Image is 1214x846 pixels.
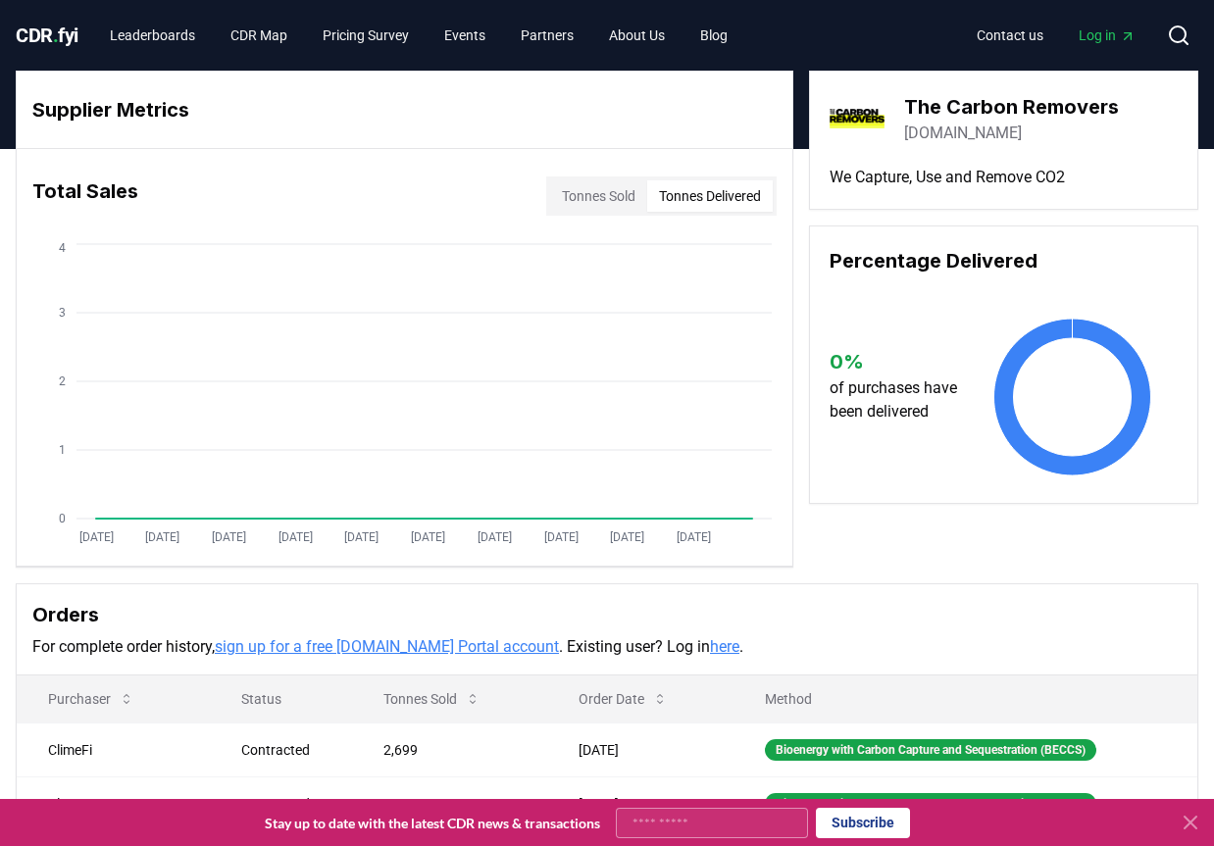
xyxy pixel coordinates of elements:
tspan: [DATE] [478,530,512,544]
td: [DATE] [547,722,733,776]
a: CDR.fyi [16,22,78,49]
tspan: [DATE] [677,530,711,544]
span: CDR fyi [16,24,78,47]
tspan: [DATE] [544,530,579,544]
div: Bioenergy with Carbon Capture and Sequestration (BECCS) [765,793,1096,815]
a: Events [429,18,501,53]
tspan: [DATE] [411,530,445,544]
td: [DATE] [547,776,733,830]
a: Partners [505,18,589,53]
a: Contact us [961,18,1059,53]
div: Contracted [241,794,336,814]
tspan: [DATE] [610,530,644,544]
h3: Percentage Delivered [830,246,1178,275]
p: of purchases have been delivered [830,376,968,423]
span: . [53,24,59,47]
p: We Capture, Use and Remove CO2 [830,166,1178,189]
h3: Orders [32,600,1182,629]
p: Method [749,689,1182,709]
td: ClimeFi [17,722,210,776]
td: Klarna [17,776,210,830]
tspan: 0 [59,512,66,525]
button: Tonnes Delivered [647,180,773,212]
a: Blog [684,18,743,53]
h3: 0 % [830,347,968,376]
a: Pricing Survey [307,18,425,53]
a: Log in [1063,18,1151,53]
button: Tonnes Sold [368,679,496,719]
tspan: [DATE] [145,530,179,544]
a: About Us [593,18,681,53]
button: Tonnes Sold [550,180,647,212]
div: Bioenergy with Carbon Capture and Sequestration (BECCS) [765,739,1096,761]
img: The Carbon Removers-logo [830,91,885,146]
td: 333 [352,776,548,830]
h3: The Carbon Removers [904,92,1119,122]
h3: Total Sales [32,176,138,216]
button: Purchaser [32,679,150,719]
tspan: 4 [59,241,66,255]
tspan: [DATE] [278,530,313,544]
button: Order Date [563,679,683,719]
h3: Supplier Metrics [32,95,777,124]
p: For complete order history, . Existing user? Log in . [32,635,1182,659]
span: Log in [1079,25,1136,45]
a: [DOMAIN_NAME] [904,122,1022,145]
a: CDR Map [215,18,303,53]
div: Contracted [241,740,336,760]
a: sign up for a free [DOMAIN_NAME] Portal account [215,637,559,656]
a: Leaderboards [94,18,211,53]
tspan: [DATE] [344,530,379,544]
tspan: 1 [59,443,66,457]
nav: Main [961,18,1151,53]
nav: Main [94,18,743,53]
p: Status [226,689,336,709]
tspan: [DATE] [212,530,246,544]
a: here [710,637,739,656]
tspan: [DATE] [79,530,114,544]
td: 2,699 [352,722,548,776]
tspan: 3 [59,306,66,320]
tspan: 2 [59,374,66,388]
